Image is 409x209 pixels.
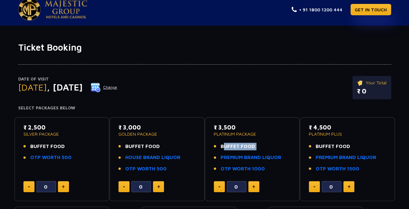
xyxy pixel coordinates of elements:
p: ₹ 2,500 [23,123,101,132]
p: ₹ 0 [357,86,387,96]
p: ₹ 4,500 [309,123,386,132]
img: plus [348,185,350,188]
a: OTP WORTH 1500 [316,165,359,173]
a: OTP WORTH 1000 [221,165,265,173]
p: ₹ 3,500 [214,123,291,132]
img: ticket [357,79,364,86]
p: Date of Visit [18,76,117,82]
img: minus [123,186,125,187]
img: Majestic Pride [45,0,87,18]
p: SILVER PACKAGE [23,132,101,136]
img: minus [313,186,315,187]
a: + 91 1800 1200 444 [292,6,342,13]
img: minus [218,186,220,187]
button: Change [90,82,117,92]
a: OTP WORTH 500 [30,154,72,161]
p: PLATINUM PLUS [309,132,386,136]
a: HOUSE BRAND LIQUOR [125,154,180,161]
a: PREMIUM BRAND LIQUOR [316,154,376,161]
p: Your Total [357,79,387,86]
span: , [DATE] [47,82,83,92]
a: GET IN TOUCH [350,4,391,15]
img: plus [62,185,65,188]
span: [DATE] [18,82,47,92]
span: BUFFET FOOD [30,143,65,150]
img: minus [28,186,30,187]
a: PREMIUM BRAND LIQUOR [221,154,281,161]
a: OTP WORTH 500 [125,165,167,173]
p: GOLDEN PACKAGE [118,132,196,136]
h4: Select Packages Below [18,105,391,111]
h1: Ticket Booking [18,42,391,53]
img: plus [157,185,160,188]
span: BUFFET FOOD [221,143,255,150]
p: ₹ 3,000 [118,123,196,132]
p: PLATINUM PACKAGE [214,132,291,136]
img: plus [252,185,255,188]
span: BUFFET FOOD [316,143,350,150]
span: BUFFET FOOD [125,143,160,150]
